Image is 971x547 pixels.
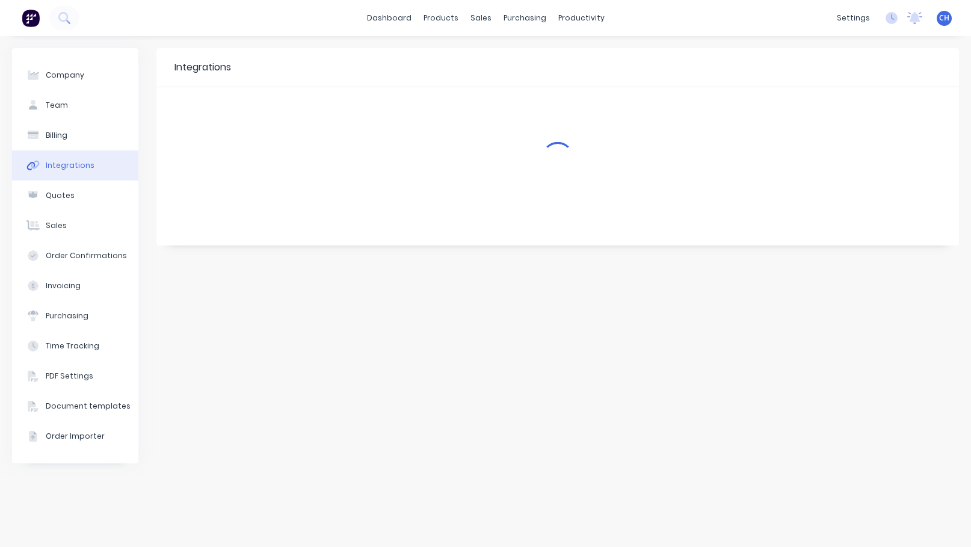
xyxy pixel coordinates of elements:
[46,431,105,442] div: Order Importer
[46,280,81,291] div: Invoicing
[46,250,127,261] div: Order Confirmations
[12,421,138,451] button: Order Importer
[12,301,138,331] button: Purchasing
[12,181,138,211] button: Quotes
[498,9,552,27] div: purchasing
[46,401,131,412] div: Document templates
[12,150,138,181] button: Integrations
[12,90,138,120] button: Team
[12,361,138,391] button: PDF Settings
[939,13,949,23] span: CH
[46,371,93,382] div: PDF Settings
[12,60,138,90] button: Company
[464,9,498,27] div: sales
[46,160,94,171] div: Integrations
[12,331,138,361] button: Time Tracking
[46,70,84,81] div: Company
[46,100,68,111] div: Team
[12,391,138,421] button: Document templates
[46,311,88,321] div: Purchasing
[552,9,611,27] div: productivity
[12,271,138,301] button: Invoicing
[12,211,138,241] button: Sales
[46,190,75,201] div: Quotes
[46,130,67,141] div: Billing
[174,60,231,75] div: Integrations
[46,341,99,351] div: Time Tracking
[46,220,67,231] div: Sales
[361,9,418,27] a: dashboard
[12,241,138,271] button: Order Confirmations
[418,9,464,27] div: products
[831,9,876,27] div: settings
[12,120,138,150] button: Billing
[22,9,40,27] img: Factory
